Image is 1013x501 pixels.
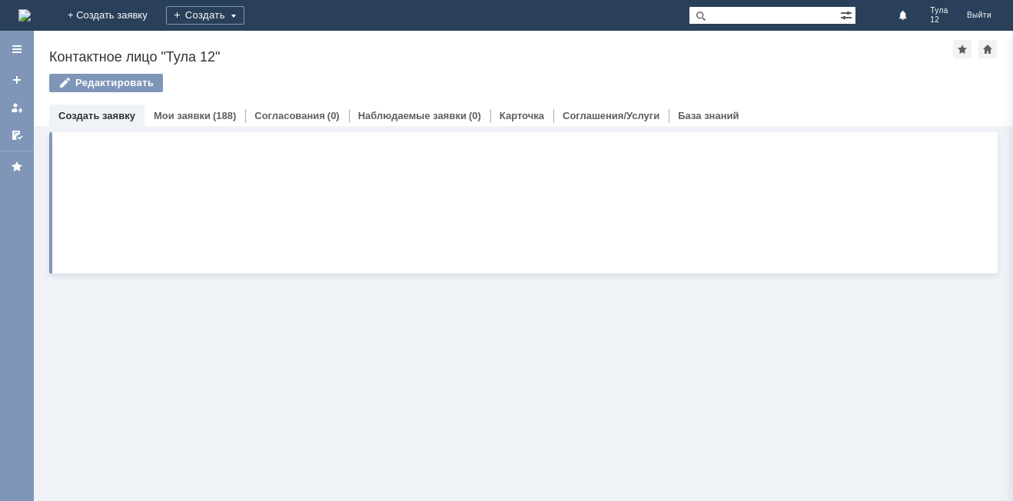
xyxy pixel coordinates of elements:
span: Тула [930,6,948,15]
a: Создать заявку [5,68,29,92]
a: Создать заявку [58,110,135,121]
div: (0) [469,110,481,121]
div: Сделать домашней страницей [978,40,997,58]
a: Соглашения/Услуги [563,110,659,121]
a: Согласования [254,110,325,121]
div: (188) [213,110,236,121]
div: (0) [327,110,340,121]
a: Наблюдаемые заявки [358,110,467,121]
span: 12 [930,15,948,25]
div: Добавить в избранное [953,40,971,58]
img: logo [18,9,31,22]
a: Мои заявки [154,110,211,121]
a: Карточка [500,110,544,121]
a: Мои согласования [5,123,29,148]
a: Мои заявки [5,95,29,120]
div: Создать [166,6,244,25]
a: Перейти на домашнюю страницу [18,9,31,22]
a: База знаний [678,110,739,121]
div: Контактное лицо "Тула 12" [49,49,953,65]
span: Расширенный поиск [840,7,855,22]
